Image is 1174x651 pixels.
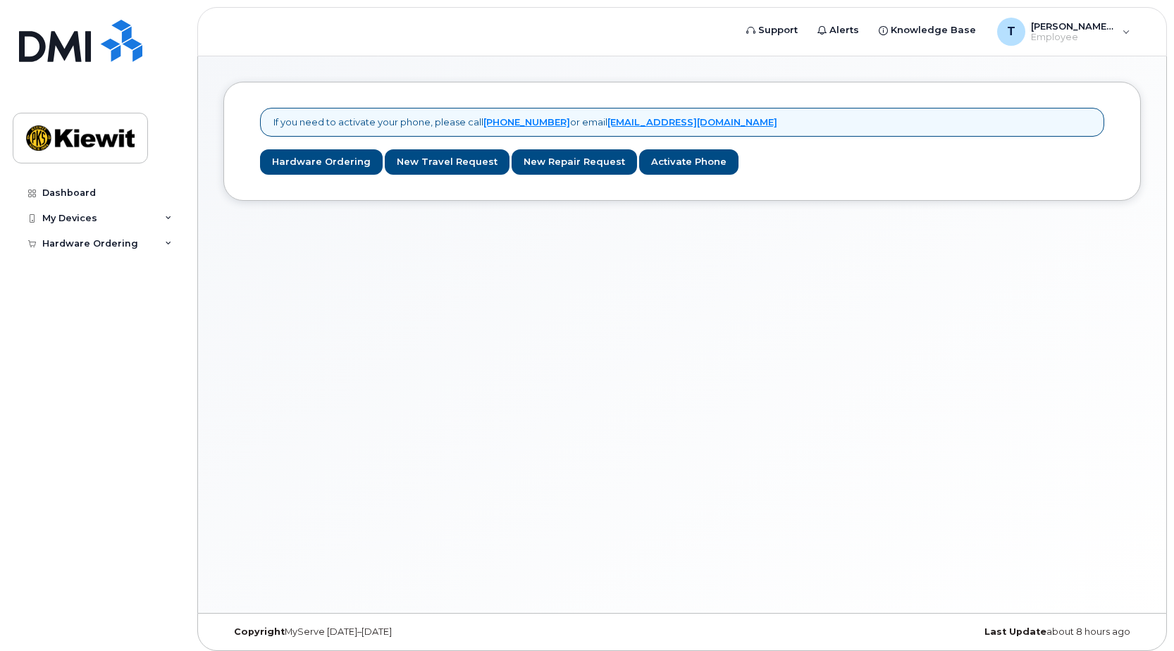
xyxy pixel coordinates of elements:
[223,626,529,638] div: MyServe [DATE]–[DATE]
[385,149,509,175] a: New Travel Request
[273,116,777,129] p: If you need to activate your phone, please call or email
[234,626,285,637] strong: Copyright
[607,116,777,128] a: [EMAIL_ADDRESS][DOMAIN_NAME]
[512,149,637,175] a: New Repair Request
[483,116,570,128] a: [PHONE_NUMBER]
[835,626,1141,638] div: about 8 hours ago
[260,149,383,175] a: Hardware Ordering
[639,149,739,175] a: Activate Phone
[984,626,1046,637] strong: Last Update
